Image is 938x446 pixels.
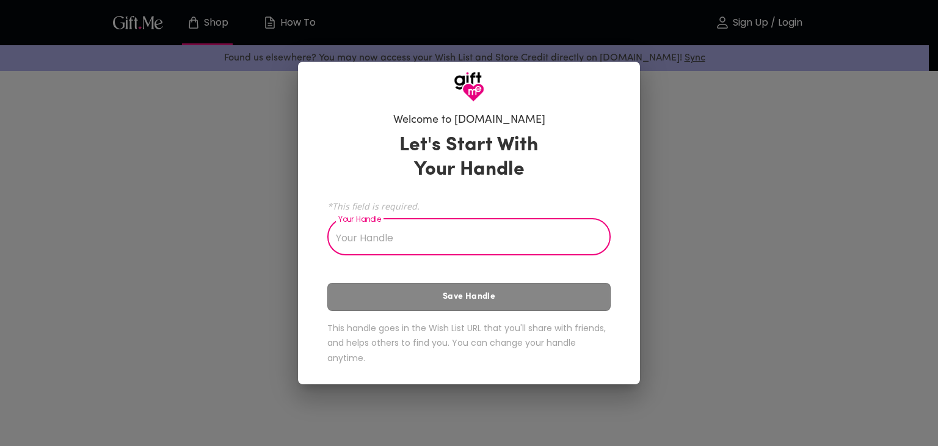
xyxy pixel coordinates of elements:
[384,133,554,182] h3: Let's Start With Your Handle
[327,321,611,366] h6: This handle goes in the Wish List URL that you'll share with friends, and helps others to find yo...
[393,113,545,128] h6: Welcome to [DOMAIN_NAME]
[454,71,484,102] img: GiftMe Logo
[327,221,597,255] input: Your Handle
[327,200,611,212] span: *This field is required.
